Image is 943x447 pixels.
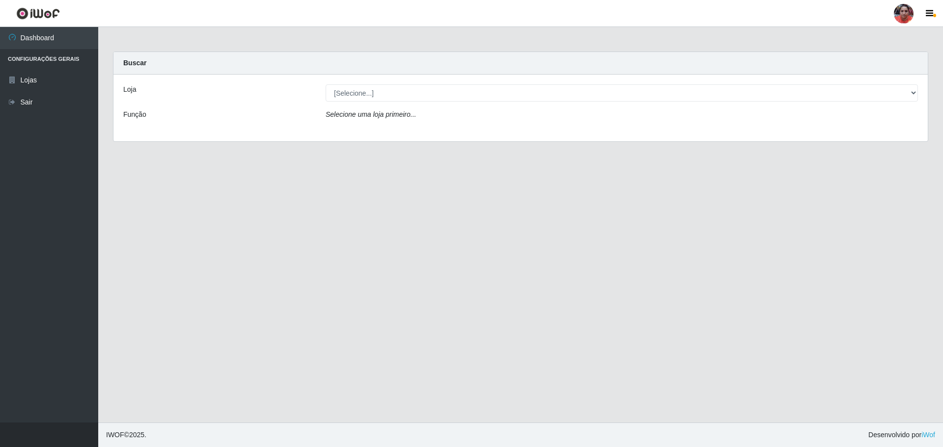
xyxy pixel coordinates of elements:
[123,84,136,95] label: Loja
[921,431,935,439] a: iWof
[123,109,146,120] label: Função
[106,431,124,439] span: IWOF
[326,110,416,118] i: Selecione uma loja primeiro...
[16,7,60,20] img: CoreUI Logo
[868,430,935,440] span: Desenvolvido por
[106,430,146,440] span: © 2025 .
[123,59,146,67] strong: Buscar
